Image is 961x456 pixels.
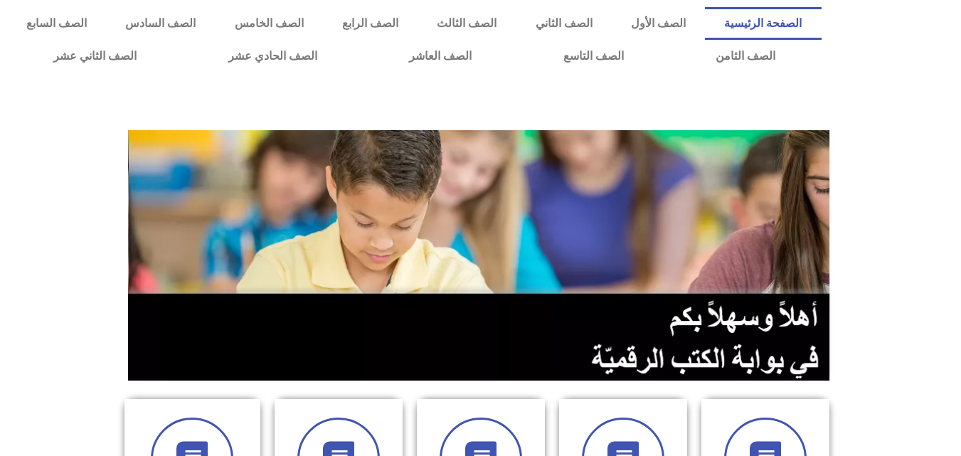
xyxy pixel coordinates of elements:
[7,7,106,40] a: الصف السابع
[182,40,363,73] a: الصف الحادي عشر
[7,40,182,73] a: الصف الثاني عشر
[517,40,669,73] a: الصف التاسع
[516,7,612,40] a: الصف الثاني
[612,7,705,40] a: الصف الأول
[705,7,821,40] a: الصفحة الرئيسية
[418,7,516,40] a: الصف الثالث
[323,7,418,40] a: الصف الرابع
[669,40,821,73] a: الصف الثامن
[106,7,215,40] a: الصف السادس
[216,7,323,40] a: الصف الخامس
[363,40,517,73] a: الصف العاشر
